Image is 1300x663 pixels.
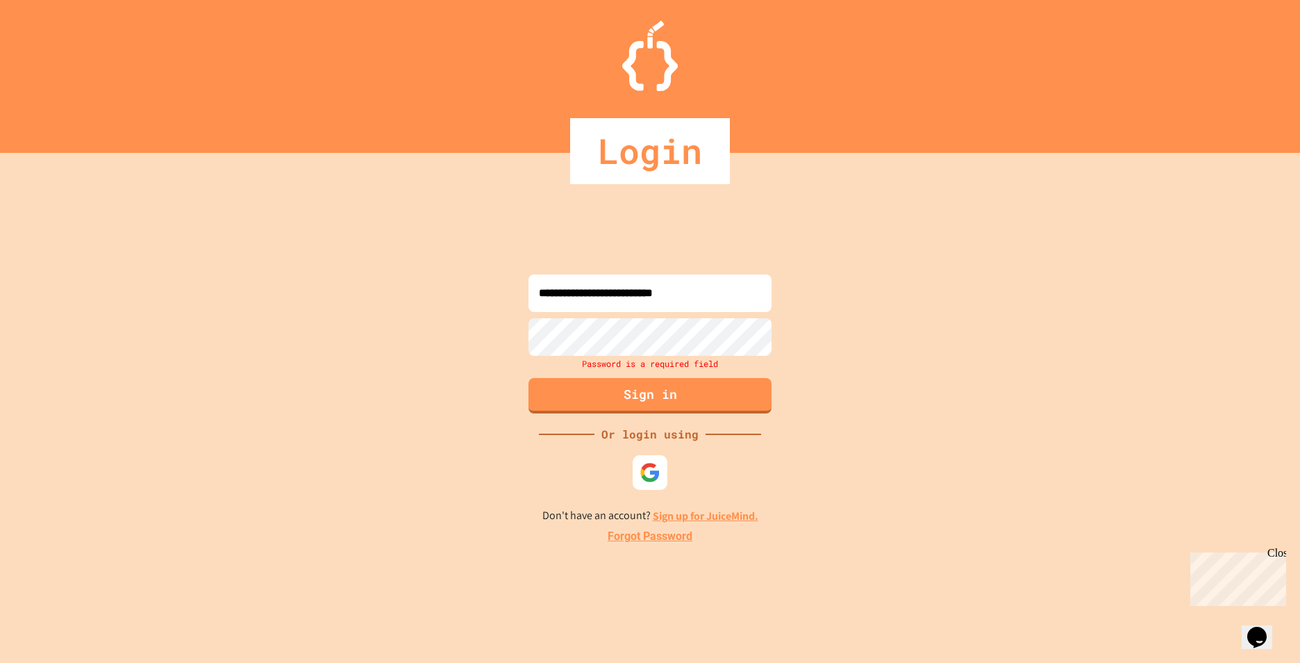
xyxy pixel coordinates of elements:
[640,462,660,483] img: google-icon.svg
[608,528,692,545] a: Forgot Password
[1242,607,1286,649] iframe: chat widget
[6,6,96,88] div: Chat with us now!Close
[1185,547,1286,606] iframe: chat widget
[622,21,678,91] img: Logo.svg
[570,118,730,184] div: Login
[594,426,706,443] div: Or login using
[542,507,758,525] p: Don't have an account?
[653,509,758,523] a: Sign up for JuiceMind.
[528,378,772,414] button: Sign in
[525,356,775,371] div: Password is a required field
